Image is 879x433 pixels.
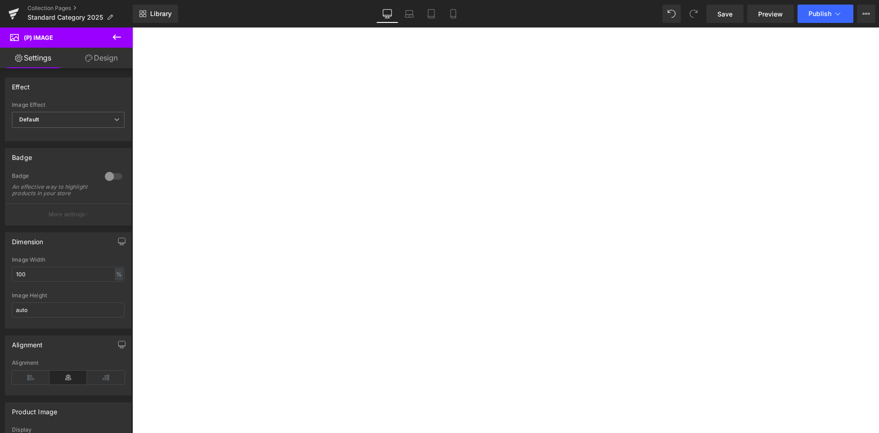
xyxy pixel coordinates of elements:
[12,257,125,263] div: Image Width
[12,292,125,299] div: Image Height
[684,5,703,23] button: Redo
[5,203,131,225] button: More settings
[12,302,125,318] input: auto
[12,78,30,91] div: Effect
[49,210,85,219] p: More settings
[442,5,464,23] a: Mobile
[12,233,43,246] div: Dimension
[12,336,43,349] div: Alignment
[133,5,178,23] a: New Library
[12,184,94,197] div: An effective way to highlight products in your store
[857,5,875,23] button: More
[376,5,398,23] a: Desktop
[717,9,732,19] span: Save
[150,10,172,18] span: Library
[758,9,783,19] span: Preview
[68,48,135,68] a: Design
[12,267,125,282] input: auto
[27,5,133,12] a: Collection Pages
[747,5,794,23] a: Preview
[808,10,831,17] span: Publish
[24,34,53,41] span: (P) Image
[19,116,39,123] b: Default
[398,5,420,23] a: Laptop
[848,402,870,424] iframe: Intercom live chat
[27,14,103,21] span: Standard Category 2025
[798,5,853,23] button: Publish
[12,148,32,161] div: Badge
[12,172,96,182] div: Badge
[12,403,57,416] div: Product Image
[420,5,442,23] a: Tablet
[662,5,681,23] button: Undo
[115,268,123,280] div: %
[12,102,125,108] div: Image Effect
[12,360,125,366] div: Alignment
[12,427,125,433] div: Display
